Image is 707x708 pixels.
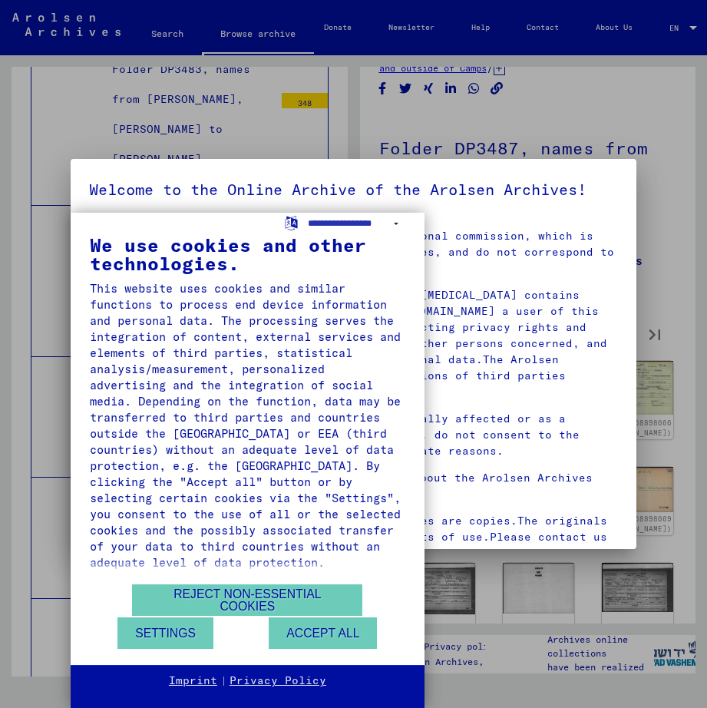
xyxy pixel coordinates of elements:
[90,236,405,273] div: We use cookies and other technologies.
[269,617,377,649] button: Accept all
[132,584,362,616] button: Reject non-essential cookies
[169,673,217,689] a: Imprint
[230,673,326,689] a: Privacy Policy
[117,617,213,649] button: Settings
[90,280,405,571] div: This website uses cookies and similar functions to process end device information and personal da...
